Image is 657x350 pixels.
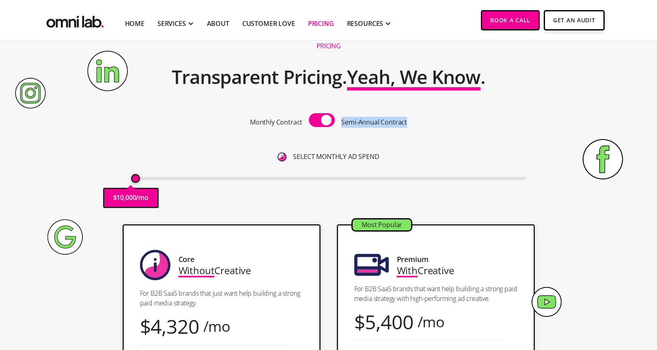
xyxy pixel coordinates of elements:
[136,192,149,203] p: /mo
[347,64,480,89] span: Yeah, We Know
[481,10,540,30] a: Book a Call
[354,284,517,303] p: For B2B SaaS brands that want help building a strong paid media strategy with high-performing ad ...
[354,316,365,327] div: $
[511,256,657,350] iframe: Chat Widget
[397,265,454,276] div: Creative
[203,321,231,332] div: /mo
[179,265,251,276] div: Creative
[140,288,303,308] p: For B2B SaaS brands that just want help building a strong paid media strategy.
[397,254,429,265] div: Premium
[341,117,407,128] p: Semi-Annual Contract
[293,151,379,162] p: SELECT MONTHLY AD SPEND
[308,19,334,28] a: Pricing
[544,10,604,30] a: Get An Audit
[140,321,151,332] div: $
[179,264,215,277] span: Without
[418,316,445,327] div: /mo
[116,192,136,203] p: 10,000
[317,42,341,50] h1: Pricing
[179,254,194,265] div: Core
[113,192,117,203] p: $
[151,321,199,332] div: 4,320
[45,10,106,30] a: home
[45,10,106,30] img: Omni Lab: B2B SaaS Demand Generation Agency
[353,219,411,230] div: Most Popular
[242,19,295,28] a: Customer Love
[278,152,286,161] img: 6410812402e99d19b372aa32_omni-nav-info.svg
[397,264,418,277] span: With
[347,19,383,28] div: RESOURCES
[125,19,144,28] a: Home
[172,61,486,93] h2: Transparent Pricing. .
[250,117,302,128] p: Monthly Contract
[207,19,229,28] a: About
[157,19,186,28] div: SERVICES
[365,316,413,327] div: 5,400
